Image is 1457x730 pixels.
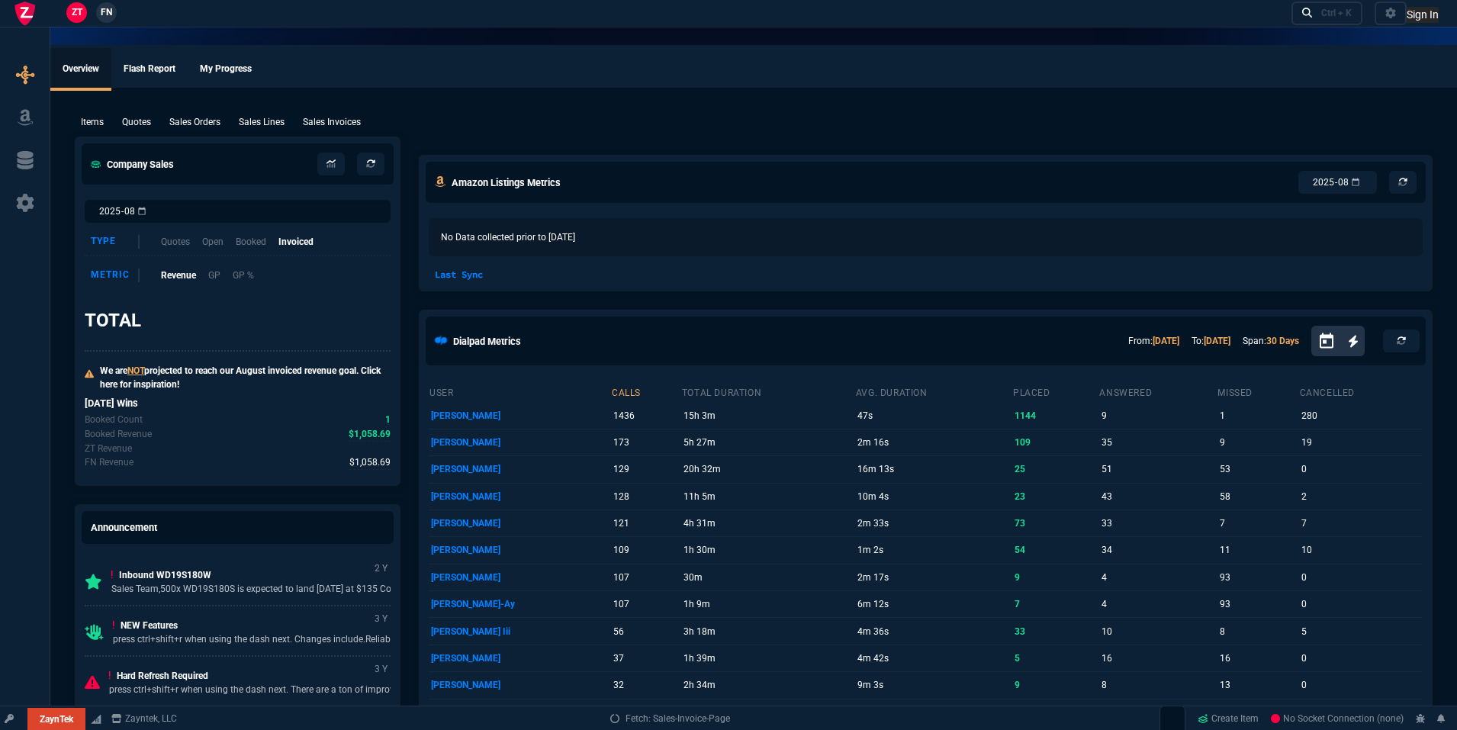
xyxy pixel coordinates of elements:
p: Revenue [161,269,196,282]
a: [DATE] [1204,336,1230,346]
p: 34 [1102,539,1215,561]
p: 4m 42s [857,648,1010,669]
p: 0 [1301,593,1420,615]
p: Today's Booked revenue [85,427,152,441]
p: [PERSON_NAME] Iii [431,621,609,642]
p: Today's zaynTek revenue [85,442,132,455]
p: 4m 36s [857,621,1010,642]
th: placed [1012,381,1098,402]
p: 1h 39m [683,648,853,669]
p: 51 [1102,458,1215,480]
p: 15h 3m [683,405,853,426]
p: 109 [613,539,678,561]
p: 2m 19s [857,702,1010,723]
p: 7 [1220,513,1297,534]
p: 16 [1220,648,1297,669]
p: 33 [1102,513,1215,534]
p: 109 [1015,432,1096,453]
p: 11h 5m [683,486,853,507]
p: 16 [1102,648,1215,669]
p: 1144 [1015,405,1096,426]
p: 9 [1015,567,1096,588]
p: 20h 32m [683,458,853,480]
p: 13 [1015,702,1096,723]
p: No Data collected prior to [DATE] [429,218,1423,256]
p: 1h 9m [683,593,853,615]
span: Today's Booked count [385,413,391,427]
a: Flash Report [111,48,188,91]
span: FN [101,5,112,19]
p: 5h 27m [683,432,853,453]
p: [PERSON_NAME] [431,567,609,588]
p: Quotes [161,235,190,249]
p: [PERSON_NAME] [431,486,609,507]
p: 32 [613,674,678,696]
p: Quotes [122,115,151,129]
p: 4 [1102,593,1215,615]
p: 1h 5m [683,702,853,723]
p: [PERSON_NAME] [431,539,609,561]
p: NEW Features [113,619,407,632]
p: 25 [1015,458,1096,480]
a: My Progress [188,48,264,91]
p: [PERSON_NAME] [431,513,609,534]
p: To: [1192,334,1230,348]
p: 73 [1015,513,1096,534]
p: Invoiced [278,235,314,249]
th: user [429,381,611,402]
th: avg. duration [855,381,1012,402]
p: 6m 12s [857,593,1010,615]
th: cancelled [1299,381,1423,402]
span: Today's Booked revenue [349,427,391,442]
th: calls [611,381,681,402]
p: 121 [613,513,678,534]
p: Tiny Neptune [431,702,609,723]
p: 33 [1015,621,1096,642]
th: answered [1098,381,1217,402]
p: 8 [1220,621,1297,642]
div: Metric [91,269,140,282]
p: 31 [613,702,678,723]
p: Last Sync [429,268,489,281]
p: spec.value [335,427,391,442]
p: 10 [1301,539,1420,561]
p: 7 [1015,593,1096,615]
p: 128 [613,486,678,507]
p: 58 [1220,486,1297,507]
a: Fetch: Sales-Invoice-Page [610,712,730,725]
p: [PERSON_NAME] [431,458,609,480]
p: 19 [1301,432,1420,453]
p: 1h 30m [683,539,853,561]
a: Create Item [1192,707,1265,730]
h3: TOTAL [85,309,141,332]
p: 9 [1015,674,1096,696]
span: ZT [72,5,82,19]
p: [PERSON_NAME] [431,648,609,669]
a: Overview [50,48,111,91]
p: 280 [1301,405,1420,426]
p: [PERSON_NAME] [431,674,609,696]
p: 54 [1015,539,1096,561]
p: 2 [1220,702,1297,723]
p: 0 [1301,567,1420,588]
p: 35 [1102,432,1215,453]
p: 93 [1220,567,1297,588]
p: 7 [1301,513,1420,534]
p: 173 [613,432,678,453]
button: Open calendar [1317,330,1348,352]
p: 13 [1220,674,1297,696]
p: Sales Lines [239,115,285,129]
p: 53 [1220,458,1297,480]
p: Sales Team,500x WD19S180S is expected to land [DATE] at $135 Cost be... [111,582,418,596]
p: 93 [1220,593,1297,615]
p: 2h 34m [683,674,853,696]
p: 3 Y [371,609,391,628]
h6: [DATE] Wins [85,397,391,410]
p: 10m 4s [857,486,1010,507]
p: 0 [1301,458,1420,480]
p: Sales Invoices [303,115,361,129]
p: 56 [613,621,678,642]
p: GP [208,269,220,282]
p: 1436 [613,405,678,426]
p: 30m [683,567,853,588]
